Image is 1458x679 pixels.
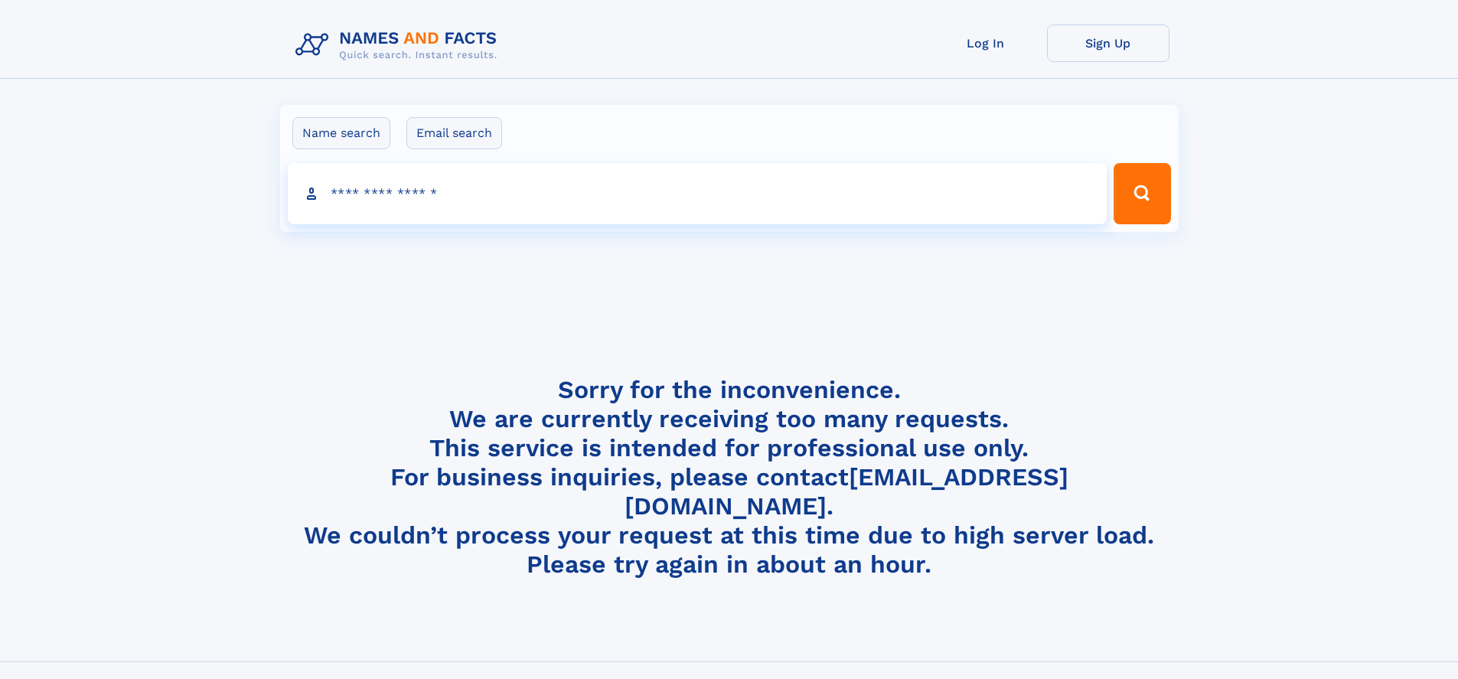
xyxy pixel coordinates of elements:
[289,24,510,66] img: Logo Names and Facts
[625,462,1068,521] a: [EMAIL_ADDRESS][DOMAIN_NAME]
[288,163,1107,224] input: search input
[1114,163,1170,224] button: Search Button
[1047,24,1169,62] a: Sign Up
[406,117,502,149] label: Email search
[289,375,1169,579] h4: Sorry for the inconvenience. We are currently receiving too many requests. This service is intend...
[925,24,1047,62] a: Log In
[292,117,390,149] label: Name search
